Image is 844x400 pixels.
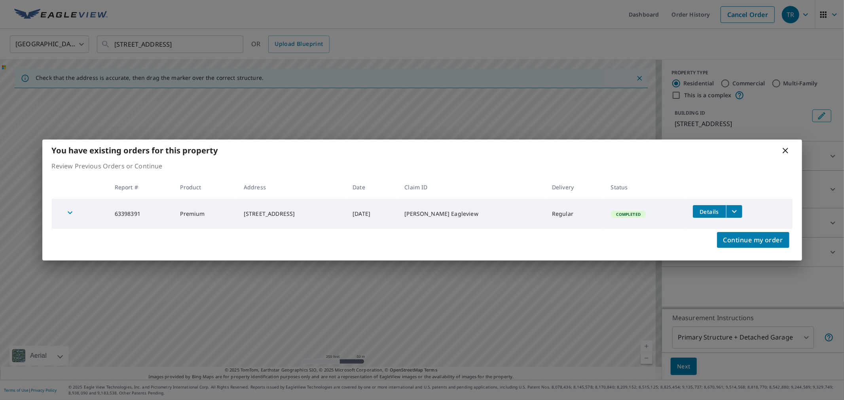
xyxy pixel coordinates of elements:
[723,234,783,245] span: Continue my order
[108,175,174,199] th: Report #
[546,175,605,199] th: Delivery
[726,205,742,218] button: filesDropdownBtn-63398391
[244,210,340,218] div: [STREET_ADDRESS]
[174,199,237,229] td: Premium
[346,199,398,229] td: [DATE]
[398,199,546,229] td: [PERSON_NAME] Eagleview
[174,175,237,199] th: Product
[52,145,218,156] b: You have existing orders for this property
[237,175,346,199] th: Address
[698,208,721,215] span: Details
[346,175,398,199] th: Date
[717,232,789,248] button: Continue my order
[108,199,174,229] td: 63398391
[398,175,546,199] th: Claim ID
[546,199,605,229] td: Regular
[52,161,793,171] p: Review Previous Orders or Continue
[612,211,645,217] span: Completed
[693,205,726,218] button: detailsBtn-63398391
[605,175,687,199] th: Status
